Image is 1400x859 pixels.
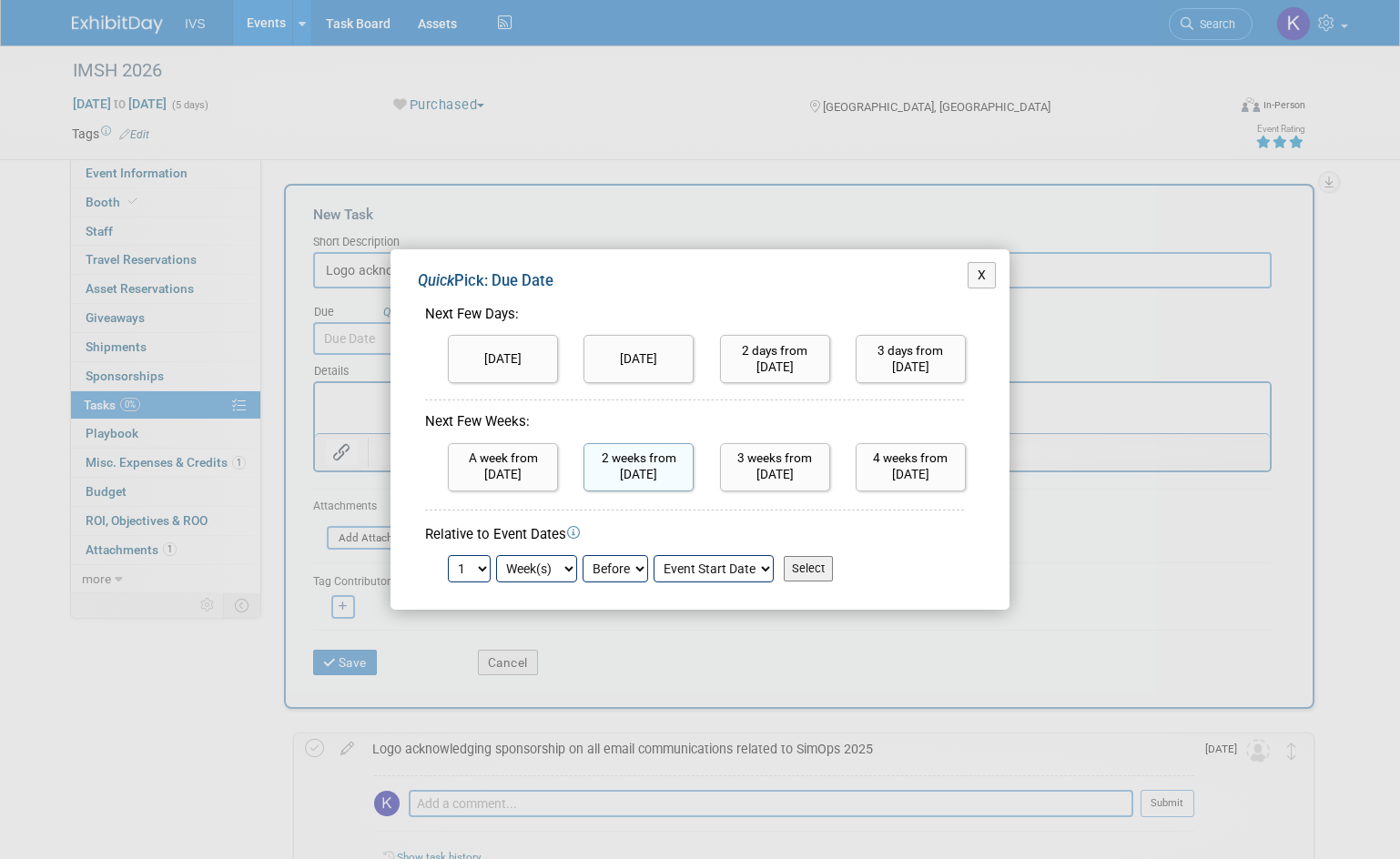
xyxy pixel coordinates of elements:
input: 3 days from [DATE] [856,335,966,383]
input: 2 days from [DATE] [720,335,830,383]
body: Rich Text Area. Press ALT-0 for help. [10,7,946,25]
input: [DATE] [448,335,558,383]
input: Select [784,556,833,581]
input: [DATE] [583,335,694,383]
input: A week from [DATE] [448,443,558,491]
input: 2 weeks from [DATE] [583,443,694,491]
div: Next Few Days: [425,305,964,324]
div: Next Few Weeks: [425,412,964,431]
input: 4 weeks from [DATE] [856,443,966,491]
i: Quick [418,272,454,289]
input: 3 weeks from [DATE] [720,443,830,491]
button: X [968,262,997,288]
div: Pick: Due Date [418,270,982,292]
div: Relative to Event Dates [425,525,964,544]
